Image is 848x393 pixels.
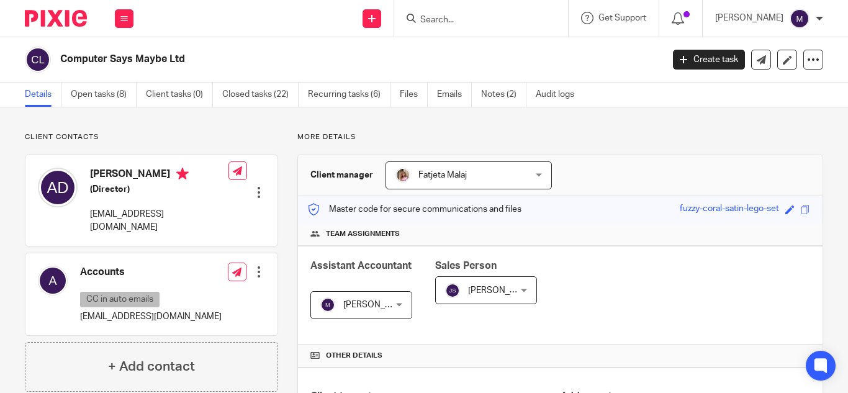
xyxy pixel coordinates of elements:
p: [PERSON_NAME] [715,12,783,24]
img: svg%3E [320,297,335,312]
img: MicrosoftTeams-image%20(5).png [395,168,410,183]
h4: Accounts [80,266,222,279]
p: Client contacts [25,132,278,142]
h4: [PERSON_NAME] [90,168,228,183]
a: Recurring tasks (6) [308,83,390,107]
a: Emails [437,83,472,107]
a: Create task [673,50,745,70]
h2: Computer Says Maybe Ltd [60,53,536,66]
p: [EMAIL_ADDRESS][DOMAIN_NAME] [90,208,228,233]
p: Master code for secure communications and files [307,203,521,215]
img: svg%3E [38,168,78,207]
p: [EMAIL_ADDRESS][DOMAIN_NAME] [80,310,222,323]
a: Notes (2) [481,83,526,107]
span: Team assignments [326,229,400,239]
a: Client tasks (0) [146,83,213,107]
a: Details [25,83,61,107]
span: Fatjeta Malaj [418,171,467,179]
span: Sales Person [435,261,497,271]
img: svg%3E [38,266,68,296]
img: Pixie [25,10,87,27]
span: Assistant Accountant [310,261,412,271]
p: CC in auto emails [80,292,160,307]
a: Closed tasks (22) [222,83,299,107]
span: [PERSON_NAME] [343,300,412,309]
p: More details [297,132,823,142]
input: Search [419,15,531,26]
img: svg%3E [25,47,51,73]
div: fuzzy-coral-satin-lego-set [680,202,779,217]
a: Files [400,83,428,107]
i: Primary [176,168,189,180]
span: [PERSON_NAME] [468,286,536,295]
span: Other details [326,351,382,361]
img: svg%3E [445,283,460,298]
h3: Client manager [310,169,373,181]
h4: + Add contact [108,357,195,376]
a: Audit logs [536,83,584,107]
h5: (Director) [90,183,228,196]
a: Open tasks (8) [71,83,137,107]
span: Get Support [598,14,646,22]
img: svg%3E [790,9,810,29]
